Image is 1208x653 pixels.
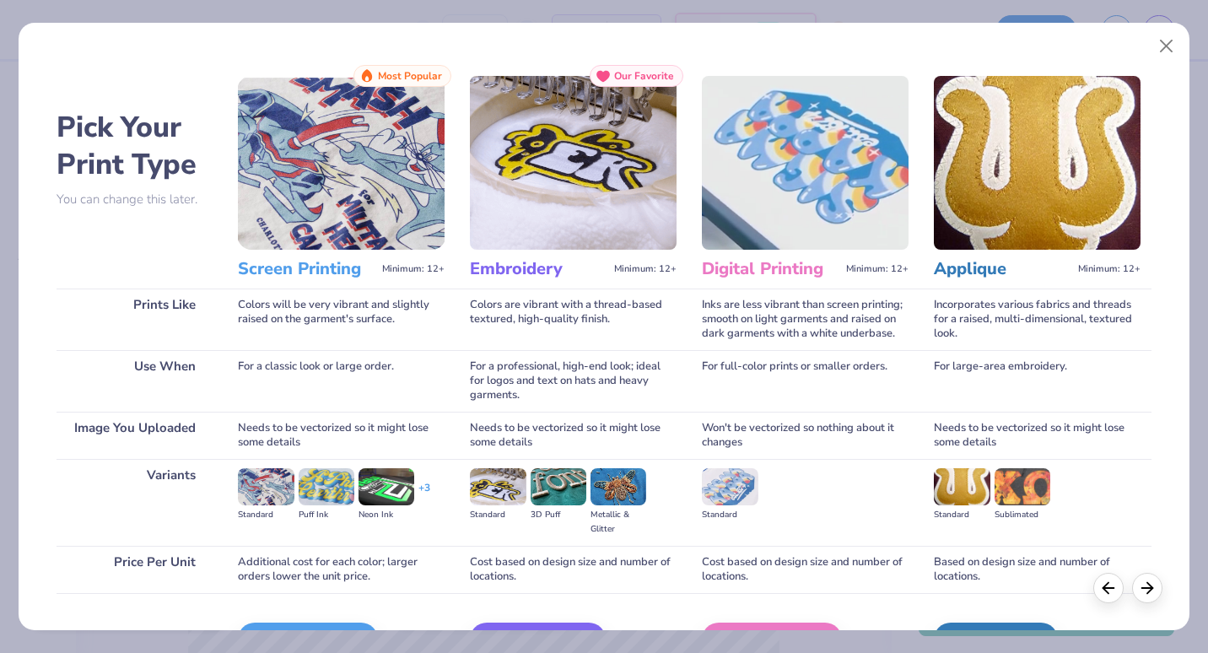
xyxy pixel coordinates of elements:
div: + 3 [418,481,430,510]
h3: Digital Printing [702,258,839,280]
h2: Pick Your Print Type [57,109,213,183]
div: Image You Uploaded [57,412,213,459]
div: Needs to be vectorized so it might lose some details [238,412,445,459]
div: For a professional, high-end look; ideal for logos and text on hats and heavy garments. [470,350,677,412]
div: Colors will be very vibrant and slightly raised on the garment's surface. [238,289,445,350]
span: Our Favorite [614,70,674,82]
div: For full-color prints or smaller orders. [702,350,909,412]
p: You can change this later. [57,192,213,207]
img: Standard [702,468,758,505]
span: Most Popular [378,70,442,82]
div: Standard [934,508,990,522]
div: Based on design size and number of locations. [934,546,1141,593]
div: Cost based on design size and number of locations. [470,546,677,593]
img: 3D Puff [531,468,586,505]
div: Standard [470,508,526,522]
div: Neon Ink [359,508,414,522]
div: Price Per Unit [57,546,213,593]
h3: Embroidery [470,258,607,280]
div: Needs to be vectorized so it might lose some details [470,412,677,459]
div: Colors are vibrant with a thread-based textured, high-quality finish. [470,289,677,350]
span: Minimum: 12+ [846,263,909,275]
div: Sublimated [995,508,1050,522]
div: Needs to be vectorized so it might lose some details [934,412,1141,459]
img: Screen Printing [238,76,445,250]
div: For large-area embroidery. [934,350,1141,412]
div: Won't be vectorized so nothing about it changes [702,412,909,459]
div: Cost based on design size and number of locations. [702,546,909,593]
button: Close [1150,30,1182,62]
span: Minimum: 12+ [382,263,445,275]
div: Standard [702,508,758,522]
img: Applique [934,76,1141,250]
h3: Applique [934,258,1071,280]
div: Use When [57,350,213,412]
img: Metallic & Glitter [591,468,646,505]
div: Inks are less vibrant than screen printing; smooth on light garments and raised on dark garments ... [702,289,909,350]
div: Prints Like [57,289,213,350]
img: Neon Ink [359,468,414,505]
h3: Screen Printing [238,258,375,280]
div: Metallic & Glitter [591,508,646,537]
img: Digital Printing [702,76,909,250]
div: 3D Puff [531,508,586,522]
div: Puff Ink [299,508,354,522]
img: Puff Ink [299,468,354,505]
div: For a classic look or large order. [238,350,445,412]
span: Minimum: 12+ [614,263,677,275]
div: Standard [238,508,294,522]
img: Sublimated [995,468,1050,505]
img: Standard [470,468,526,505]
img: Standard [934,468,990,505]
span: Minimum: 12+ [1078,263,1141,275]
div: Variants [57,459,213,546]
div: Incorporates various fabrics and threads for a raised, multi-dimensional, textured look. [934,289,1141,350]
div: Additional cost for each color; larger orders lower the unit price. [238,546,445,593]
img: Embroidery [470,76,677,250]
img: Standard [238,468,294,505]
